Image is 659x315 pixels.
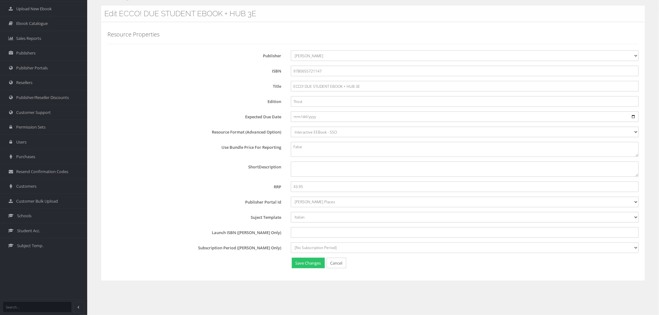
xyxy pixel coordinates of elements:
span: Sales Reports [16,35,41,41]
span: Customers [16,183,36,189]
input: Search... [3,302,71,312]
span: Customer Support [16,110,51,115]
a: Cancel [327,258,346,269]
span: Student Acc. [17,228,40,234]
span: Resend Confirmation Codes [16,169,68,175]
span: Purchases [16,154,35,160]
span: Users [16,139,26,145]
span: Publishers [16,50,36,56]
span: Resellers [16,80,32,86]
label: ShortDescription [107,162,286,170]
label: Resource Format (Advanced Option) [107,127,286,135]
span: Publisher Portals [16,65,48,71]
h3: Edit ECCO! DUE STUDENT EBOOK + HUB 3E [104,10,642,18]
span: Ebook Catalogue [16,21,48,26]
h4: Resource Properties [107,31,639,38]
label: Use Bundle Price For Reporting [107,142,286,151]
label: Expected Due Date [107,111,286,120]
span: Subject Temp. [17,243,43,249]
span: Schools [17,213,31,219]
label: Edition [107,96,286,105]
label: ISBN [107,66,286,74]
label: Title [107,81,286,90]
span: Customer Bulk Upload [16,198,58,204]
label: Subscription Period ([PERSON_NAME] Only) [107,242,286,251]
span: Permission Sets [16,124,45,130]
label: Launch ISBN ([PERSON_NAME] Only) [107,227,286,236]
button: Save Changes [292,258,325,269]
label: Publisher Portal Id [107,197,286,205]
label: RRP [107,181,286,190]
textarea: False [291,142,639,157]
span: Publisher/Reseller Discounts [16,95,69,101]
label: Publisher [107,50,286,59]
span: Upload New Ebook [16,6,52,12]
label: Suject Template [107,212,286,221]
